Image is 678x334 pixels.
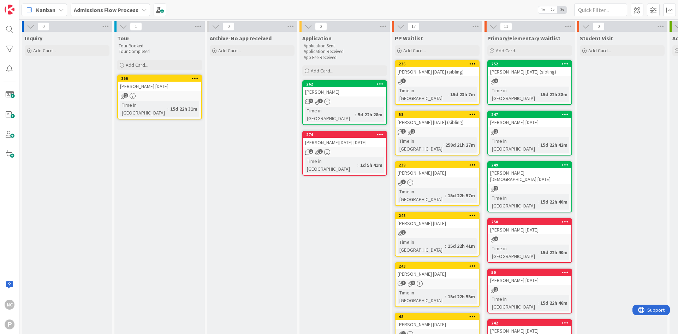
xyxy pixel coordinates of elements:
div: 1d 5h 41m [358,161,384,169]
span: : [537,299,539,307]
div: 48[PERSON_NAME] [DATE] [395,314,479,329]
div: 274[PERSON_NAME][DATE] [DATE] [303,131,386,147]
div: 50 [491,270,571,275]
div: 58 [395,111,479,118]
div: 248 [395,212,479,219]
div: 15d 22h 41m [446,242,477,250]
span: 1 [401,230,406,235]
span: Tour [117,35,129,42]
span: : [167,105,168,113]
span: : [537,198,539,206]
span: : [445,192,446,199]
div: 15d 22h 38m [539,90,569,98]
span: Add Card... [33,47,56,54]
span: 1 [494,129,498,134]
span: 2 [401,180,406,184]
div: 58[PERSON_NAME] [DATE] (sibling) [395,111,479,127]
span: 0 [222,22,234,31]
div: 262[PERSON_NAME] [303,81,386,96]
div: 48 [399,314,479,319]
p: Tour Booked [119,43,201,49]
span: : [447,90,448,98]
div: 15d 22h 57m [446,192,477,199]
img: Visit kanbanzone.com [5,5,14,14]
span: PP Waitlist [395,35,423,42]
div: 256 [121,76,201,81]
div: 248 [399,213,479,218]
div: 249 [488,162,571,168]
span: 17 [408,22,420,31]
div: 274 [306,132,386,137]
div: Time in [GEOGRAPHIC_DATA] [490,245,537,260]
div: 239 [395,162,479,168]
span: 1 [309,99,313,103]
span: 1 [494,236,498,241]
div: [PERSON_NAME] [DATE] [488,225,571,234]
div: 243 [395,263,479,269]
div: Time in [GEOGRAPHIC_DATA] [398,188,445,203]
div: 242 [491,321,571,326]
span: 1 [401,78,406,83]
div: 252 [491,61,571,66]
div: Time in [GEOGRAPHIC_DATA] [305,107,355,122]
div: 252[PERSON_NAME] [DATE] (sibling) [488,61,571,76]
span: 1 [318,149,323,154]
div: [PERSON_NAME] [DATE] (sibling) [395,67,479,76]
div: Time in [GEOGRAPHIC_DATA] [305,157,357,173]
div: 239[PERSON_NAME] [DATE] [395,162,479,177]
span: Student Visit [580,35,613,42]
div: Time in [GEOGRAPHIC_DATA] [490,295,537,311]
span: 1 [411,129,415,134]
span: 1 [130,22,142,31]
span: : [537,248,539,256]
span: 1x [538,6,548,13]
span: 1 [494,186,498,191]
div: [PERSON_NAME] [DATE] [395,219,479,228]
div: [PERSON_NAME] [303,87,386,96]
input: Quick Filter... [574,4,627,16]
div: Time in [GEOGRAPHIC_DATA] [398,238,445,254]
span: 1 [309,149,313,154]
div: 48 [395,314,479,320]
div: 274 [303,131,386,138]
div: 242 [488,320,571,326]
span: Inquiry [25,35,42,42]
span: 2 [315,22,327,31]
div: Time in [GEOGRAPHIC_DATA] [120,101,167,117]
div: 250 [491,219,571,224]
p: App Fee Received [304,55,386,60]
div: 258d 21h 27m [444,141,477,149]
div: 249 [491,163,571,168]
div: 15d 22h 42m [539,141,569,149]
div: Time in [GEOGRAPHIC_DATA] [398,289,445,304]
div: 236[PERSON_NAME] [DATE] (sibling) [395,61,479,76]
div: 243[PERSON_NAME] [DATE] [395,263,479,279]
div: 247 [488,111,571,118]
span: : [537,141,539,149]
div: 15d 22h 40m [539,198,569,206]
div: 236 [395,61,479,67]
div: 262 [306,82,386,87]
div: Time in [GEOGRAPHIC_DATA] [490,194,537,210]
span: Support [15,1,32,10]
div: 50[PERSON_NAME] [DATE] [488,269,571,285]
span: 1 [494,78,498,83]
div: 250 [488,219,571,225]
div: 15d 22h 31m [168,105,199,113]
div: [PERSON_NAME] [DATE] [395,168,479,177]
div: 15d 22h 55m [446,293,477,300]
div: [PERSON_NAME] [DATE] [395,320,479,329]
div: 5d 22h 28m [356,111,384,118]
div: NC [5,300,14,310]
div: [PERSON_NAME] [DATE] (sibling) [488,67,571,76]
span: Add Card... [496,47,518,54]
div: 15d 22h 40m [539,248,569,256]
div: 250[PERSON_NAME] [DATE] [488,219,571,234]
span: 1 [401,281,406,285]
span: Add Card... [126,62,148,68]
div: P [5,320,14,329]
span: 11 [500,22,512,31]
div: 15d 23h 7m [448,90,477,98]
span: Application [302,35,332,42]
div: 252 [488,61,571,67]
